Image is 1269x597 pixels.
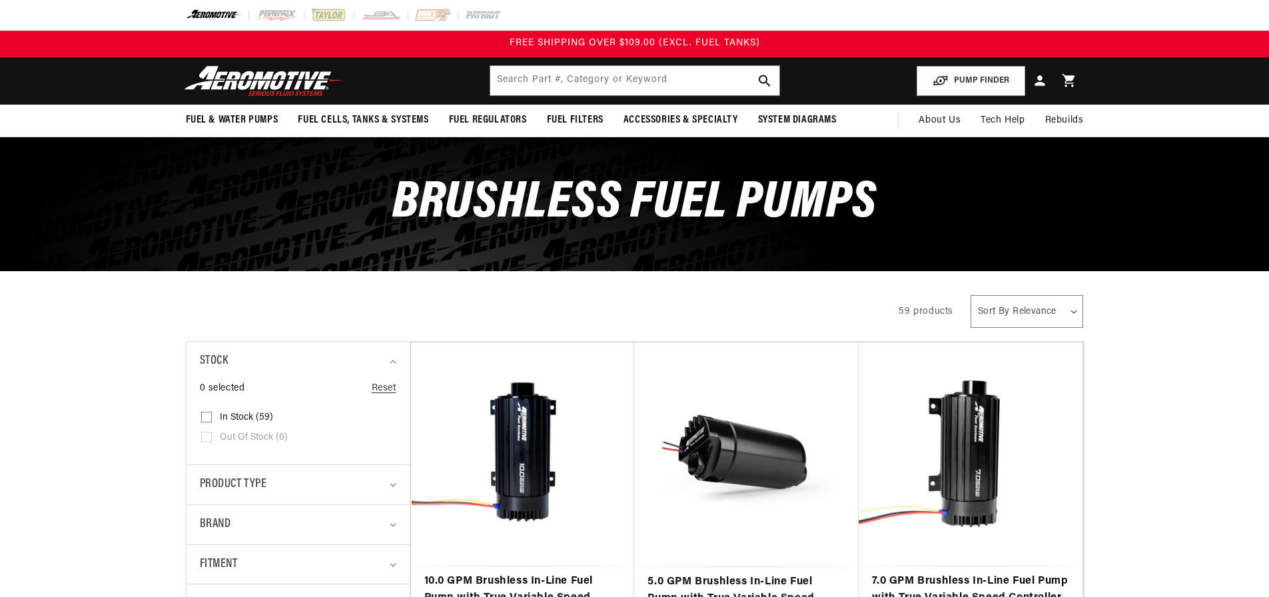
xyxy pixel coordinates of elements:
[200,342,396,381] summary: Stock (0 selected)
[981,113,1025,128] span: Tech Help
[176,105,288,136] summary: Fuel & Water Pumps
[547,113,604,127] span: Fuel Filters
[750,66,779,95] button: search button
[624,113,738,127] span: Accessories & Specialty
[200,475,267,494] span: Product type
[392,177,877,230] span: Brushless Fuel Pumps
[614,105,748,136] summary: Accessories & Specialty
[220,432,288,444] span: Out of stock (0)
[200,505,396,544] summary: Brand (0 selected)
[200,381,245,396] span: 0 selected
[220,412,273,424] span: In stock (59)
[200,545,396,584] summary: Fitment (0 selected)
[919,115,961,125] span: About Us
[917,66,1025,96] button: PUMP FINDER
[537,105,614,136] summary: Fuel Filters
[200,352,228,371] span: Stock
[200,555,238,574] span: Fitment
[748,105,847,136] summary: System Diagrams
[181,65,347,97] img: Aeromotive
[909,105,971,137] a: About Us
[200,465,396,504] summary: Product type (0 selected)
[1035,105,1094,137] summary: Rebuilds
[971,105,1035,137] summary: Tech Help
[490,66,779,95] input: Search by Part Number, Category or Keyword
[899,306,953,316] span: 59 products
[200,515,231,534] span: Brand
[288,105,438,136] summary: Fuel Cells, Tanks & Systems
[510,38,760,48] span: FREE SHIPPING OVER $109.00 (EXCL. FUEL TANKS)
[758,113,837,127] span: System Diagrams
[439,105,537,136] summary: Fuel Regulators
[298,113,428,127] span: Fuel Cells, Tanks & Systems
[186,113,278,127] span: Fuel & Water Pumps
[449,113,527,127] span: Fuel Regulators
[372,381,396,396] a: Reset
[1045,113,1084,128] span: Rebuilds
